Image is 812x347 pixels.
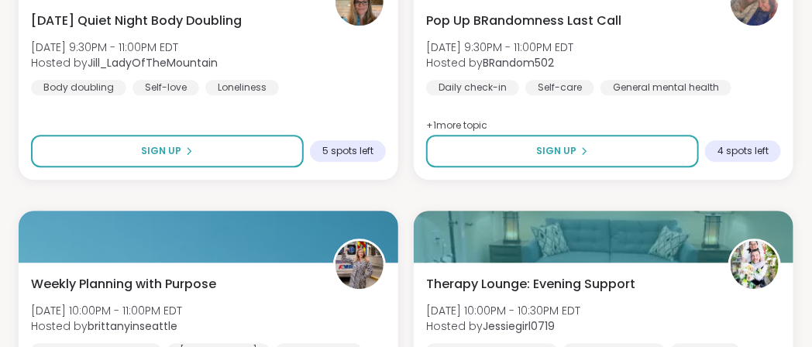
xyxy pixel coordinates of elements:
span: [DATE] 10:00PM - 10:30PM EDT [426,303,580,318]
span: Sign Up [141,144,181,158]
b: Jill_LadyOfTheMountain [88,55,218,70]
span: Hosted by [31,318,182,334]
span: [DATE] 10:00PM - 11:00PM EDT [31,303,182,318]
img: brittanyinseattle [335,241,384,289]
b: Jessiegirl0719 [483,318,555,334]
span: Weekly Planning with Purpose [31,275,216,294]
button: Sign Up [31,135,304,167]
span: [DATE] 9:30PM - 11:00PM EDT [31,40,218,55]
span: Therapy Lounge: Evening Support [426,275,635,294]
span: Hosted by [426,318,580,334]
div: General mental health [600,80,731,95]
span: 4 spots left [717,145,769,157]
span: 5 spots left [322,145,373,157]
div: Loneliness [205,80,279,95]
span: Sign Up [536,144,576,158]
div: Self-care [525,80,594,95]
img: Jessiegirl0719 [731,241,779,289]
span: Hosted by [31,55,218,70]
div: Daily check-in [426,80,519,95]
div: Self-love [132,80,199,95]
div: Body doubling [31,80,126,95]
span: [DATE] 9:30PM - 11:00PM EDT [426,40,573,55]
b: brittanyinseattle [88,318,177,334]
span: Hosted by [426,55,573,70]
b: BRandom502 [483,55,554,70]
span: Pop Up BRandomness Last Call [426,12,621,30]
button: Sign Up [426,135,699,167]
span: [DATE] Quiet Night Body Doubling [31,12,242,30]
